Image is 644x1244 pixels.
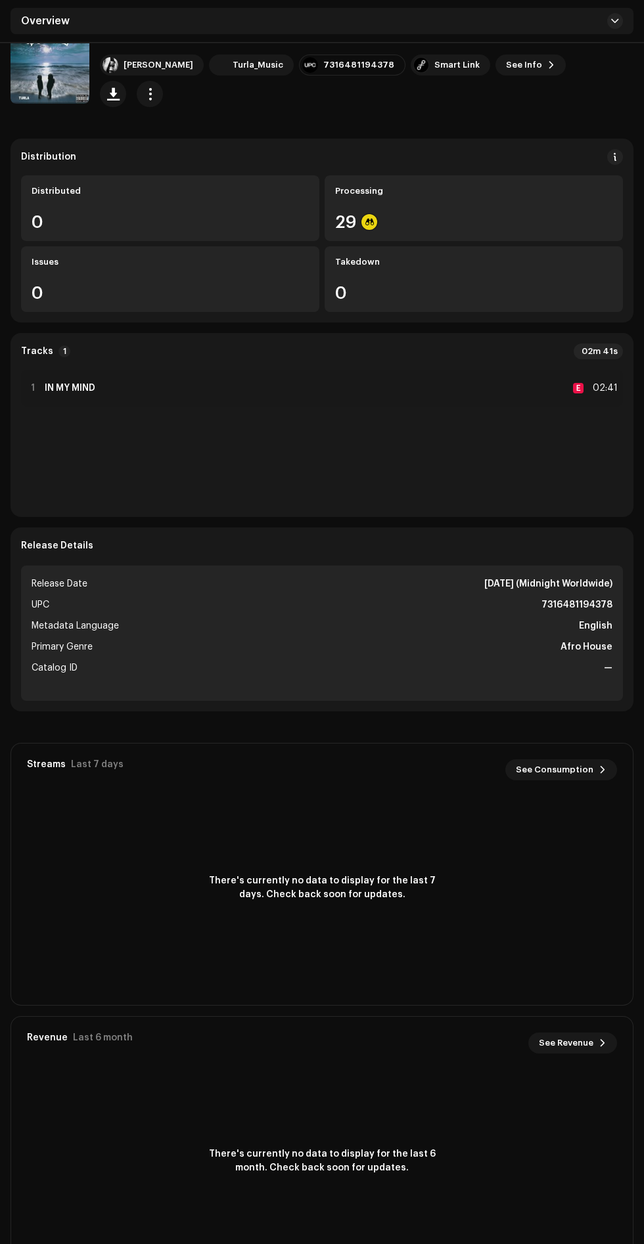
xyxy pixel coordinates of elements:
button: See Revenue [528,1033,617,1054]
div: Takedown [335,257,612,267]
div: Distributed [32,186,309,196]
span: Release Date [32,576,87,592]
button: See Info [495,55,566,76]
div: Last 6 month [73,1033,133,1043]
span: See Revenue [539,1030,593,1056]
strong: — [604,660,612,676]
strong: [DATE] (Midnight Worldwide) [484,576,612,592]
strong: Tracks [21,346,53,357]
span: See Consumption [516,757,593,783]
strong: 7316481194378 [541,597,612,613]
img: a0183e91-efd3-4862-8b48-89f75da0dbc7 [11,25,89,104]
strong: IN MY MIND [45,383,95,393]
p-badge: 1 [58,345,70,357]
strong: Afro House [561,639,612,655]
div: Smart Link [434,60,480,70]
strong: English [579,618,612,634]
span: There's currently no data to display for the last 6 month. Check back soon for updates. [204,1147,440,1175]
button: See Consumption [505,759,617,780]
img: 4c84f2aa-6a79-4a94-a768-a0fe4b0695b3 [212,57,227,73]
div: [PERSON_NAME] [124,60,193,70]
div: Streams [27,759,66,770]
img: 020c3233-7d46-4d24-9ed4-e4b9d46f13b8 [103,57,118,73]
div: Last 7 days [71,759,124,770]
span: Overview [21,16,70,26]
span: Metadata Language [32,618,119,634]
div: E [573,383,584,393]
div: 7316481194378 [323,60,394,70]
span: See Info [506,52,542,78]
div: 02:41 [589,380,618,396]
span: Catalog ID [32,660,78,676]
div: Turla_Music [233,60,283,70]
span: UPC [32,597,49,613]
div: Distribution [21,152,76,162]
div: Issues [32,257,309,267]
span: Primary Genre [32,639,93,655]
div: Processing [335,186,612,196]
div: 02m 41s [574,344,623,359]
div: Revenue [27,1033,68,1043]
strong: Release Details [21,541,93,551]
span: There's currently no data to display for the last 7 days. Check back soon for updates. [204,874,440,902]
